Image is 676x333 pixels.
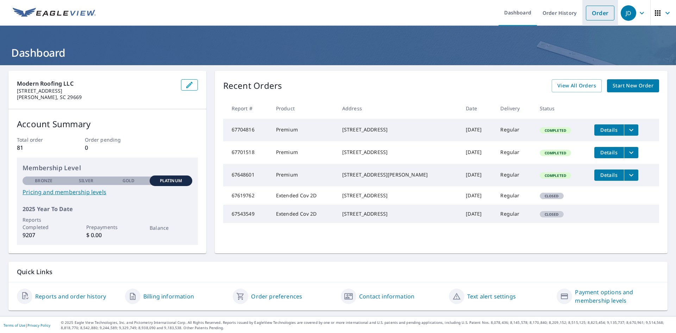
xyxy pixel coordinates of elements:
[495,119,534,141] td: Regular
[86,231,129,239] p: $ 0.00
[270,164,337,186] td: Premium
[27,323,50,328] a: Privacy Policy
[17,143,62,152] p: 81
[460,98,495,119] th: Date
[624,147,638,158] button: filesDropdownBtn-67701518
[270,119,337,141] td: Premium
[621,5,636,21] div: JD
[223,141,270,164] td: 67701518
[342,149,455,156] div: [STREET_ADDRESS]
[223,79,282,92] p: Recent Orders
[251,292,302,301] a: Order preferences
[342,126,455,133] div: [STREET_ADDRESS]
[495,141,534,164] td: Regular
[23,163,192,173] p: Membership Level
[624,169,638,181] button: filesDropdownBtn-67648601
[495,98,534,119] th: Delivery
[23,205,192,213] p: 2025 Year To Date
[540,128,570,133] span: Completed
[460,119,495,141] td: [DATE]
[17,94,175,100] p: [PERSON_NAME], SC 29669
[337,98,460,119] th: Address
[460,164,495,186] td: [DATE]
[460,141,495,164] td: [DATE]
[342,210,455,217] div: [STREET_ADDRESS]
[35,292,106,301] a: Reports and order history
[495,164,534,186] td: Regular
[223,205,270,223] td: 67543549
[460,186,495,205] td: [DATE]
[79,178,94,184] p: Silver
[17,118,198,130] p: Account Summary
[150,224,192,232] p: Balance
[342,192,455,199] div: [STREET_ADDRESS]
[8,45,668,60] h1: Dashboard
[17,79,175,88] p: Modern Roofing LLC
[359,292,414,301] a: Contact information
[4,323,25,328] a: Terms of Use
[223,98,270,119] th: Report #
[23,188,192,196] a: Pricing and membership levels
[223,186,270,205] td: 67619762
[599,149,620,156] span: Details
[594,169,624,181] button: detailsBtn-67648601
[13,8,96,18] img: EV Logo
[575,288,659,305] a: Payment options and membership levels
[17,88,175,94] p: [STREET_ADDRESS]
[17,136,62,143] p: Total order
[599,172,620,178] span: Details
[540,150,570,155] span: Completed
[270,186,337,205] td: Extended Cov 2D
[160,178,182,184] p: Platinum
[85,136,130,143] p: Order pending
[586,6,614,20] a: Order
[223,119,270,141] td: 67704816
[552,79,602,92] a: View All Orders
[557,81,596,90] span: View All Orders
[223,164,270,186] td: 67648601
[23,231,65,239] p: 9207
[613,81,653,90] span: Start New Order
[86,223,129,231] p: Prepayments
[534,98,589,119] th: Status
[495,205,534,223] td: Regular
[594,124,624,136] button: detailsBtn-67704816
[270,205,337,223] td: Extended Cov 2D
[4,323,50,327] p: |
[270,141,337,164] td: Premium
[599,127,620,133] span: Details
[624,124,638,136] button: filesDropdownBtn-67704816
[35,178,52,184] p: Bronze
[85,143,130,152] p: 0
[460,205,495,223] td: [DATE]
[61,320,672,331] p: © 2025 Eagle View Technologies, Inc. and Pictometry International Corp. All Rights Reserved. Repo...
[123,178,134,184] p: Gold
[594,147,624,158] button: detailsBtn-67701518
[17,267,659,276] p: Quick Links
[342,171,455,178] div: [STREET_ADDRESS][PERSON_NAME]
[23,216,65,231] p: Reports Completed
[540,173,570,178] span: Completed
[607,79,659,92] a: Start New Order
[143,292,194,301] a: Billing information
[540,212,563,217] span: Closed
[467,292,516,301] a: Text alert settings
[540,193,563,198] span: Closed
[270,98,337,119] th: Product
[495,186,534,205] td: Regular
